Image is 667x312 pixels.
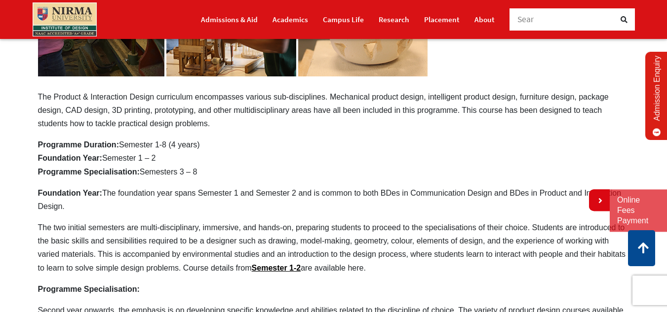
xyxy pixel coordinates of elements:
b: Programme Specialisation: [38,285,140,293]
b: Foundation Year: [38,154,102,162]
p: Semester 1-8 (4 years) Semester 1 – 2 Semesters 3 – 8 [38,138,629,178]
a: Online Fees Payment [617,195,660,226]
a: Campus Life [323,11,364,28]
strong: Foundation Year: [38,189,102,197]
img: main_logo [33,2,97,36]
b: Programme Specialisation: [38,168,140,176]
span: Sear [517,14,534,25]
p: The two initial semesters are multi-disciplinary, immersive, and hands-on, preparing students to ... [38,221,629,275]
a: Admissions & Aid [201,11,258,28]
a: Placement [424,11,460,28]
a: Academics [273,11,308,28]
a: Semester 1-2 [252,264,301,272]
a: About [474,11,495,28]
b: Programme Duration: [38,140,119,149]
a: Research [379,11,409,28]
p: The foundation year spans Semester 1 and Semester 2 and is common to both BDes in Communication D... [38,186,629,213]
